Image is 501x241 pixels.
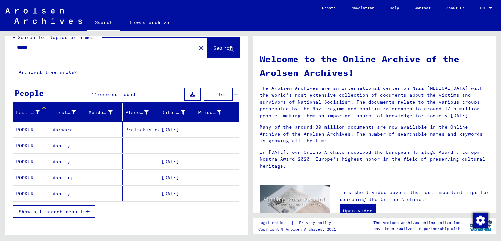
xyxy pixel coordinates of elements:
mat-header-cell: Place of Birth [123,103,159,121]
div: Prisoner # [198,107,232,118]
a: Open video [340,204,376,217]
mat-header-cell: Last Name [13,103,50,121]
p: In [DATE], our Online Archive received the European Heritage Award / Europa Nostra Award 2020, Eu... [260,149,490,169]
a: Browse archive [120,14,177,30]
mat-header-cell: Date of Birth [159,103,195,121]
img: Change consent [473,213,488,228]
mat-cell: PODKUR [13,154,50,169]
span: 11 [91,91,97,97]
div: Maiden Name [89,107,122,118]
mat-cell: PODKUR [13,186,50,201]
button: Clear [195,41,208,54]
div: Last Name [16,107,50,118]
div: Last Name [16,109,40,116]
mat-cell: PODKUR [13,170,50,185]
button: Search [208,38,240,58]
a: Legal notice [258,219,291,226]
div: First Name [53,109,76,116]
div: Date of Birth [161,109,185,116]
img: yv_logo.png [469,217,493,234]
a: Privacy policy [294,219,339,226]
h1: Welcome to the Online Archive of the Arolsen Archives! [260,52,490,80]
a: Search [87,14,120,31]
img: video.jpg [260,185,330,223]
mat-cell: Wasily [50,138,86,153]
mat-cell: [DATE] [159,154,195,169]
p: have been realized in partnership with [373,226,463,232]
mat-cell: [DATE] [159,122,195,137]
button: Filter [204,88,233,101]
mat-header-cell: Maiden Name [86,103,123,121]
div: | [258,219,339,226]
p: Copyright © Arolsen Archives, 2021 [258,226,339,232]
img: Arolsen_neg.svg [5,8,82,24]
div: Place of Birth [125,109,149,116]
mat-label: Search for topics or names [18,34,94,40]
span: records found [97,91,135,97]
div: Place of Birth [125,107,159,118]
mat-cell: [DATE] [159,170,195,185]
mat-cell: Wasily [50,186,86,201]
mat-cell: Wasily [50,154,86,169]
span: EN [480,6,487,10]
span: Show all search results [19,209,86,215]
p: The Arolsen Archives online collections [373,220,463,226]
mat-cell: PODKUR [13,138,50,153]
mat-cell: [DATE] [159,186,195,201]
mat-cell: PODKUR [13,122,50,137]
span: Search [213,45,233,51]
mat-cell: Pretschistowka [123,122,159,137]
div: Date of Birth [161,107,195,118]
button: Archival tree units [13,66,82,78]
mat-cell: Wasilij [50,170,86,185]
button: Show all search results [13,205,95,218]
mat-header-cell: Prisoner # [195,103,239,121]
div: Maiden Name [89,109,113,116]
p: The Arolsen Archives are an international center on Nazi [MEDICAL_DATA] with the world’s most ext... [260,85,490,119]
mat-icon: close [197,44,205,52]
div: First Name [53,107,86,118]
p: Many of the around 30 million documents are now available in the Online Archive of the Arolsen Ar... [260,124,490,144]
mat-cell: Warwara [50,122,86,137]
p: This short video covers the most important tips for searching the Online Archive. [340,189,490,203]
div: People [15,87,44,99]
span: Filter [209,91,227,97]
div: Prisoner # [198,109,222,116]
mat-header-cell: First Name [50,103,86,121]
